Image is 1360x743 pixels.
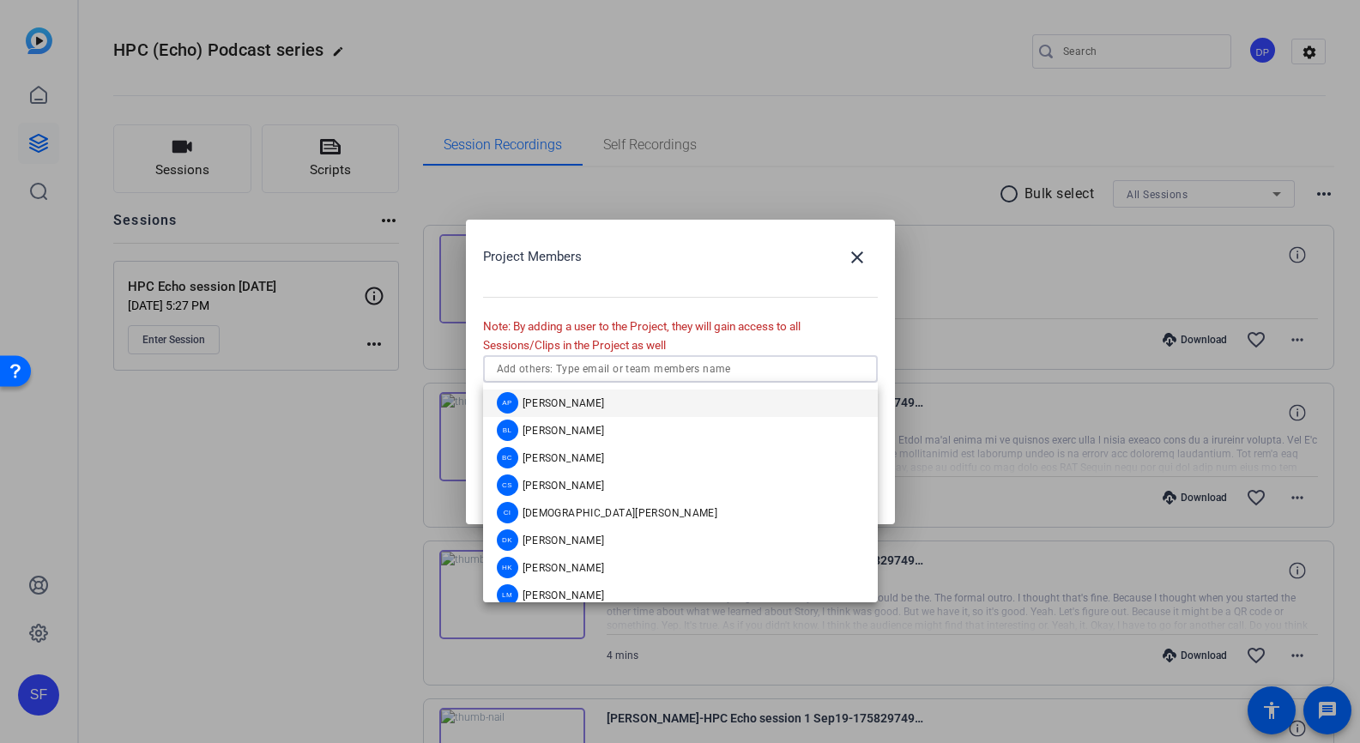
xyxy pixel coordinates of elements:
span: [PERSON_NAME] [523,589,605,602]
span: [PERSON_NAME] [523,561,605,575]
div: BL [497,420,518,441]
div: CS [497,474,518,496]
div: AP [497,392,518,414]
div: HK [497,557,518,578]
span: [DEMOGRAPHIC_DATA][PERSON_NAME] [523,506,718,520]
span: [PERSON_NAME] [523,479,605,492]
input: Add others: Type email or team members name [497,359,864,379]
span: Note: By adding a user to the Project, they will gain access to all Sessions/Clips in the Project... [483,319,801,353]
div: BC [497,447,518,468]
span: [PERSON_NAME] [523,396,605,410]
mat-icon: close [847,247,867,268]
span: [PERSON_NAME] [523,424,605,438]
span: [PERSON_NAME] [523,451,605,465]
div: LM [497,584,518,606]
div: Project Members [483,237,878,278]
div: DK [497,529,518,551]
span: [PERSON_NAME] [523,534,605,547]
div: CI [497,502,518,523]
